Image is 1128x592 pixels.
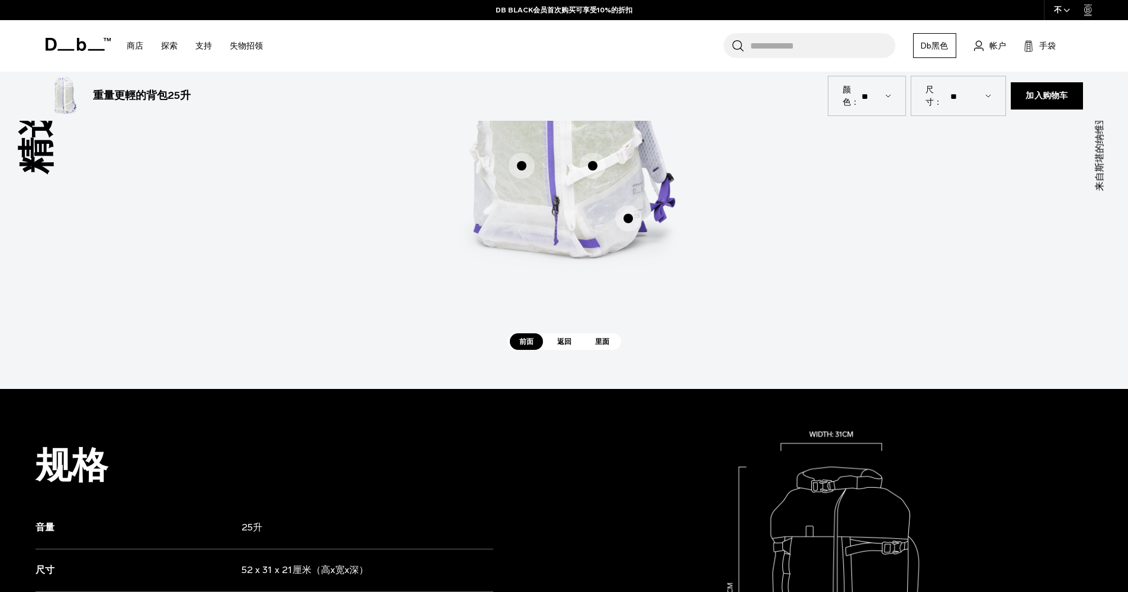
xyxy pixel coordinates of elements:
[36,446,493,485] h2: 规格
[8,102,63,174] h3: 精选
[1039,40,1056,52] span: 手袋
[974,38,1006,53] a: 帐户
[161,25,178,67] a: 探索
[925,83,948,108] label: 尺寸：
[1026,91,1068,101] span: 加入购物车
[510,333,543,350] span: 前面
[242,563,470,577] p: 52 x 31 x 21厘米（高x宽x深）
[36,520,242,535] h3: 音量
[1024,38,1056,53] button: 手袋
[242,520,470,535] p: 25升
[46,77,83,115] img: 称重_打火机_背包_25L_1.png
[548,333,581,350] span: 返回
[586,333,619,350] span: 里面
[118,20,272,72] nav: 主导航
[843,83,860,108] label: 颜色：
[230,25,263,67] a: 失物招领
[1011,82,1082,110] button: 加入购物车
[913,33,956,58] a: Db黑色
[195,25,212,67] a: 支持
[496,5,632,15] a: DB BLACK会员首次购买可享受10%的折扣
[93,88,191,104] h3: 重量更輕的背包25升
[36,563,242,577] h3: 尺寸
[127,25,143,67] a: 商店
[989,40,1006,52] span: 帐户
